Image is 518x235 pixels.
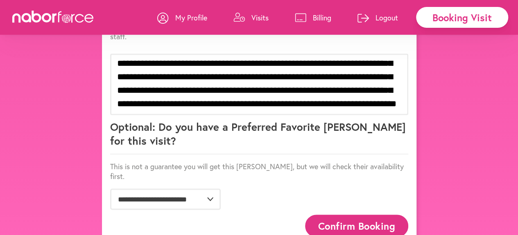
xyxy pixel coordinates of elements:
a: Logout [357,5,398,30]
a: Visits [233,5,269,30]
a: My Profile [157,5,207,30]
div: Booking Visit [416,7,508,28]
p: My Profile [175,13,207,22]
p: Optional: Do you have a Preferred Favorite [PERSON_NAME] for this visit? [110,120,408,154]
p: Logout [375,13,398,22]
p: Billing [313,13,331,22]
a: Billing [295,5,331,30]
p: This is not a guarantee you will get this [PERSON_NAME], but we will check their availability first. [110,161,408,181]
p: Visits [251,13,269,22]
